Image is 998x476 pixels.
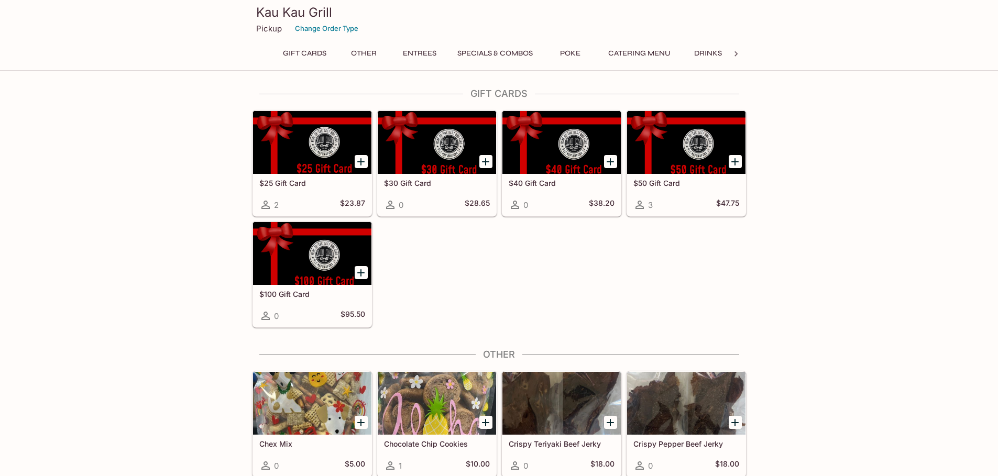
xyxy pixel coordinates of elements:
[523,461,528,471] span: 0
[602,46,676,61] button: Catering Menu
[589,198,615,211] h5: $38.20
[341,309,365,322] h5: $95.50
[590,459,615,472] h5: $18.00
[396,46,443,61] button: Entrees
[345,459,365,472] h5: $5.00
[378,111,496,174] div: $30 Gift Card
[466,459,490,472] h5: $10.00
[465,198,490,211] h5: $28.65
[253,111,371,174] div: $25 Gift Card
[627,111,745,174] div: $50 Gift Card
[502,111,621,174] div: $40 Gift Card
[627,372,745,435] div: Crispy Pepper Beef Jerky
[277,46,332,61] button: Gift Cards
[502,372,621,435] div: Crispy Teriyaki Beef Jerky
[259,290,365,298] h5: $100 Gift Card
[399,461,402,471] span: 1
[274,200,279,210] span: 2
[648,200,653,210] span: 3
[256,24,282,34] p: Pickup
[355,416,368,429] button: Add Chex Mix
[604,155,617,168] button: Add $40 Gift Card
[253,110,372,216] a: $25 Gift Card2$23.87
[509,179,615,187] h5: $40 Gift Card
[253,222,372,327] a: $100 Gift Card0$95.50
[252,88,747,99] h4: Gift Cards
[253,372,371,435] div: Chex Mix
[729,416,742,429] button: Add Crispy Pepper Beef Jerky
[256,4,742,20] h3: Kau Kau Grill
[502,110,621,216] a: $40 Gift Card0$38.20
[252,349,747,360] h4: Other
[399,200,403,210] span: 0
[685,46,732,61] button: Drinks
[340,198,365,211] h5: $23.87
[648,461,653,471] span: 0
[290,20,363,37] button: Change Order Type
[729,155,742,168] button: Add $50 Gift Card
[259,439,365,448] h5: Chex Mix
[384,179,490,187] h5: $30 Gift Card
[633,439,739,448] h5: Crispy Pepper Beef Jerky
[627,110,746,216] a: $50 Gift Card3$47.75
[479,416,492,429] button: Add Chocolate Chip Cookies
[378,372,496,435] div: Chocolate Chip Cookies
[274,461,279,471] span: 0
[523,200,528,210] span: 0
[377,110,497,216] a: $30 Gift Card0$28.65
[259,179,365,187] h5: $25 Gift Card
[355,266,368,279] button: Add $100 Gift Card
[384,439,490,448] h5: Chocolate Chip Cookies
[341,46,388,61] button: Other
[604,416,617,429] button: Add Crispy Teriyaki Beef Jerky
[253,222,371,285] div: $100 Gift Card
[452,46,539,61] button: Specials & Combos
[633,179,739,187] h5: $50 Gift Card
[355,155,368,168] button: Add $25 Gift Card
[547,46,594,61] button: Poke
[274,311,279,321] span: 0
[715,459,739,472] h5: $18.00
[509,439,615,448] h5: Crispy Teriyaki Beef Jerky
[479,155,492,168] button: Add $30 Gift Card
[716,198,739,211] h5: $47.75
